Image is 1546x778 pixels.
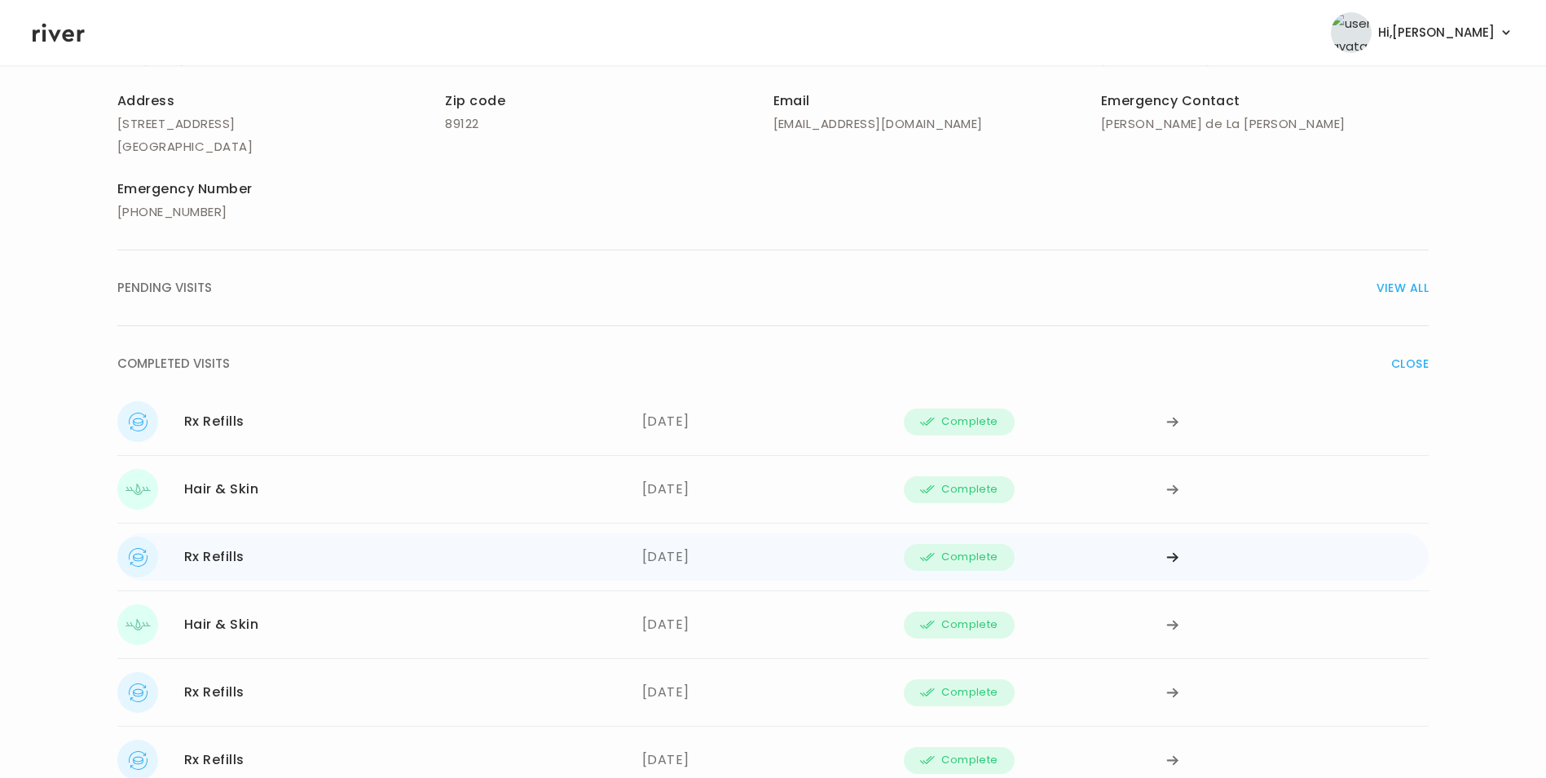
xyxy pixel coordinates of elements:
span: Complete [941,615,998,634]
span: Email [773,91,810,110]
div: [DATE] [642,401,905,442]
p: [PHONE_NUMBER] [117,201,445,223]
div: [DATE] [642,672,905,713]
span: Zip code [445,91,505,110]
span: Hi, [PERSON_NAME] [1378,21,1495,44]
button: COMPLETED VISITSCLOSE [117,326,1429,401]
img: user avatar [1331,12,1372,53]
p: [EMAIL_ADDRESS][DOMAIN_NAME] [773,113,1101,135]
span: Emergency Number [117,179,253,198]
div: [DATE] [642,604,905,645]
span: Emergency Contact [1101,91,1240,110]
div: Rx Refills [184,681,244,704]
div: Rx Refills [184,749,244,771]
div: Hair & Skin [184,478,258,501]
span: Complete [941,480,998,499]
p: [STREET_ADDRESS] [117,113,445,135]
div: Rx Refills [184,546,244,568]
p: [GEOGRAPHIC_DATA] [117,135,445,158]
span: Complete [941,547,998,567]
button: user avatarHi,[PERSON_NAME] [1331,12,1513,53]
span: PENDING VISITS [117,276,212,299]
span: VIEW ALL [1376,276,1429,299]
div: Hair & Skin [184,613,258,636]
span: COMPLETED VISITS [117,352,230,375]
span: Complete [941,412,998,431]
p: [PERSON_NAME] de La [PERSON_NAME] [1101,113,1429,135]
span: Complete [941,750,998,770]
span: Address [117,91,174,110]
p: 89122 [445,113,773,135]
div: [DATE] [642,469,905,510]
div: Rx Refills [184,410,244,433]
span: Complete [941,683,998,702]
button: PENDING VISITSVIEW ALL [117,250,1429,326]
span: CLOSE [1391,352,1429,375]
div: [DATE] [642,537,905,577]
